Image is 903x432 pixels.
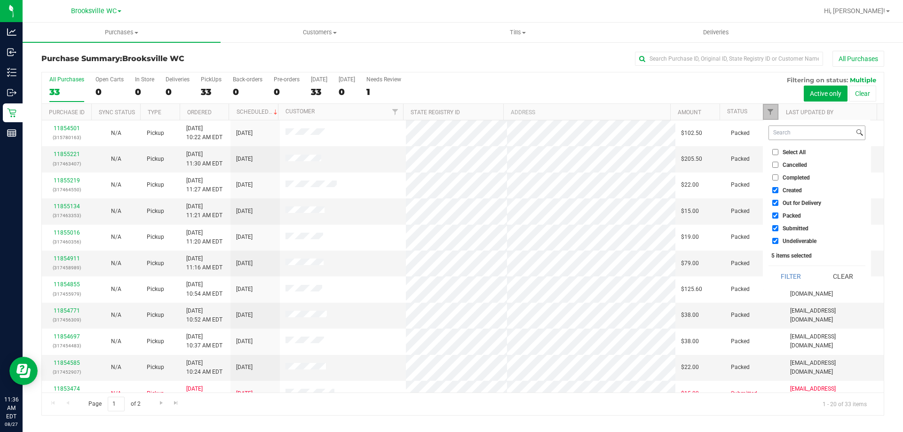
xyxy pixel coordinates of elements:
[236,207,253,216] span: [DATE]
[681,389,699,398] span: $15.00
[681,207,699,216] span: $15.00
[111,130,121,136] span: Not Applicable
[7,108,16,118] inline-svg: Retail
[681,337,699,346] span: $38.00
[236,233,253,242] span: [DATE]
[54,151,80,157] a: 11855221
[678,109,701,116] a: Amount
[772,149,778,155] input: Select All
[236,129,253,138] span: [DATE]
[850,76,876,84] span: Multiple
[771,252,863,259] div: 5 items selected
[147,233,164,242] span: Pickup
[54,255,80,262] a: 11854911
[783,188,802,193] span: Created
[71,7,117,15] span: Brooksville WC
[731,129,750,138] span: Packed
[236,155,253,164] span: [DATE]
[48,185,86,194] p: (317464550)
[41,55,322,63] h3: Purchase Summary:
[111,286,121,292] span: Not Applicable
[80,397,148,411] span: Page of 2
[135,76,154,83] div: In Store
[236,259,253,268] span: [DATE]
[763,104,778,120] a: Filter
[111,311,121,320] button: N/A
[54,360,80,366] a: 11854585
[681,363,699,372] span: $22.00
[147,363,164,372] span: Pickup
[849,86,876,102] button: Clear
[772,187,778,193] input: Created
[7,68,16,77] inline-svg: Inventory
[49,86,84,97] div: 33
[681,233,699,242] span: $19.00
[147,337,164,346] span: Pickup
[285,108,315,115] a: Customer
[419,28,616,37] span: Tills
[48,159,86,168] p: (317463407)
[274,86,300,97] div: 0
[54,385,80,392] a: 11853474
[783,213,801,219] span: Packed
[790,359,878,377] span: [EMAIL_ADDRESS][DOMAIN_NAME]
[311,86,327,97] div: 33
[54,177,80,184] a: 11855219
[388,104,403,120] a: Filter
[339,86,355,97] div: 0
[54,229,80,236] a: 11855016
[48,133,86,142] p: (315780163)
[731,155,750,164] span: Packed
[111,207,121,216] button: N/A
[147,155,164,164] span: Pickup
[236,181,253,189] span: [DATE]
[54,333,80,340] a: 11854697
[169,397,183,409] a: Go to the last page
[783,200,821,206] span: Out for Delivery
[111,208,121,214] span: Not Applicable
[48,341,86,350] p: (317454483)
[111,312,121,318] span: Not Applicable
[681,181,699,189] span: $22.00
[236,285,253,294] span: [DATE]
[186,359,222,377] span: [DATE] 10:24 AM EDT
[731,311,750,320] span: Packed
[772,174,778,181] input: Completed
[111,181,121,188] span: Not Applicable
[147,129,164,138] span: Pickup
[186,124,222,142] span: [DATE] 10:22 AM EDT
[54,125,80,132] a: 11854501
[99,109,135,116] a: Sync Status
[186,306,222,324] span: [DATE] 10:52 AM EDT
[48,211,86,220] p: (317463353)
[727,108,747,115] a: Status
[7,47,16,57] inline-svg: Inbound
[186,332,222,350] span: [DATE] 10:37 AM EDT
[772,212,778,219] input: Packed
[166,86,190,97] div: 0
[111,260,121,267] span: Not Applicable
[772,225,778,231] input: Submitted
[187,109,212,116] a: Ordered
[4,395,18,421] p: 11:36 AM EDT
[48,368,86,377] p: (317452907)
[772,162,778,168] input: Cancelled
[236,337,253,346] span: [DATE]
[783,175,810,181] span: Completed
[311,76,327,83] div: [DATE]
[790,332,878,350] span: [EMAIL_ADDRESS][DOMAIN_NAME]
[731,285,750,294] span: Packed
[804,86,848,102] button: Active only
[111,337,121,346] button: N/A
[186,254,222,272] span: [DATE] 11:16 AM EDT
[731,363,750,372] span: Packed
[236,389,253,398] span: [DATE]
[147,207,164,216] span: Pickup
[617,23,815,42] a: Deliveries
[681,259,699,268] span: $79.00
[186,202,222,220] span: [DATE] 11:21 AM EDT
[95,76,124,83] div: Open Carts
[681,311,699,320] span: $38.00
[111,338,121,345] span: Not Applicable
[339,76,355,83] div: [DATE]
